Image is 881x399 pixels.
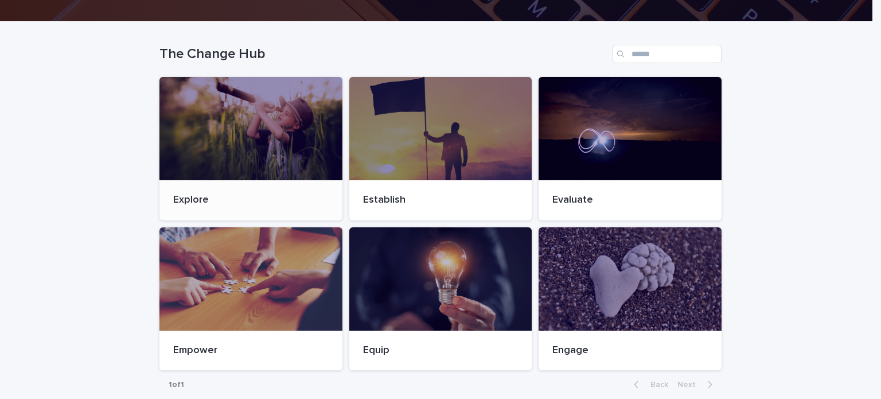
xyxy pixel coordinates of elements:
[539,77,722,220] a: Evaluate
[625,379,673,390] button: Back
[173,194,329,207] p: Explore
[552,194,708,207] p: Evaluate
[363,194,519,207] p: Establish
[159,46,608,63] h1: The Change Hub
[677,381,703,389] span: Next
[349,227,532,371] a: Equip
[349,77,532,220] a: Establish
[673,379,722,390] button: Next
[159,227,342,371] a: Empower
[173,344,329,357] p: Empower
[644,381,668,389] span: Back
[613,45,722,63] input: Search
[363,344,519,357] p: Equip
[552,344,708,357] p: Engage
[159,371,193,399] p: 1 of 1
[159,77,342,220] a: Explore
[539,227,722,371] a: Engage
